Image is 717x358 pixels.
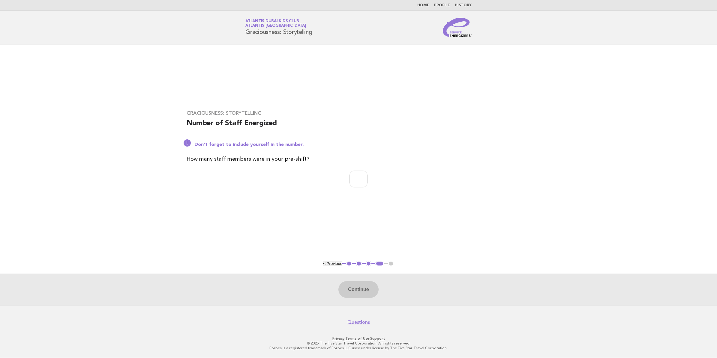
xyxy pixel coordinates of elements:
[323,261,342,266] button: < Previous
[366,261,372,267] button: 3
[175,336,542,341] p: · ·
[175,346,542,350] p: Forbes is a registered trademark of Forbes LLC used under license by The Five Star Travel Corpora...
[245,20,312,35] h1: Graciousness: Storytelling
[370,336,385,341] a: Support
[375,261,384,267] button: 4
[332,336,344,341] a: Privacy
[245,19,306,28] a: Atlantis Dubai Kids ClubAtlantis [GEOGRAPHIC_DATA]
[455,4,472,7] a: History
[187,110,531,116] h3: Graciousness: Storytelling
[175,341,542,346] p: © 2025 The Five Star Travel Corporation. All rights reserved.
[434,4,450,7] a: Profile
[345,336,369,341] a: Terms of Use
[187,155,531,163] p: How many staff members were in your pre-shift?
[346,261,352,267] button: 1
[417,4,429,7] a: Home
[347,319,370,325] a: Questions
[356,261,362,267] button: 2
[187,119,531,133] h2: Number of Staff Energized
[194,142,531,148] p: Don't forget to include yourself in the number.
[245,24,306,28] span: Atlantis [GEOGRAPHIC_DATA]
[443,18,472,37] img: Service Energizers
